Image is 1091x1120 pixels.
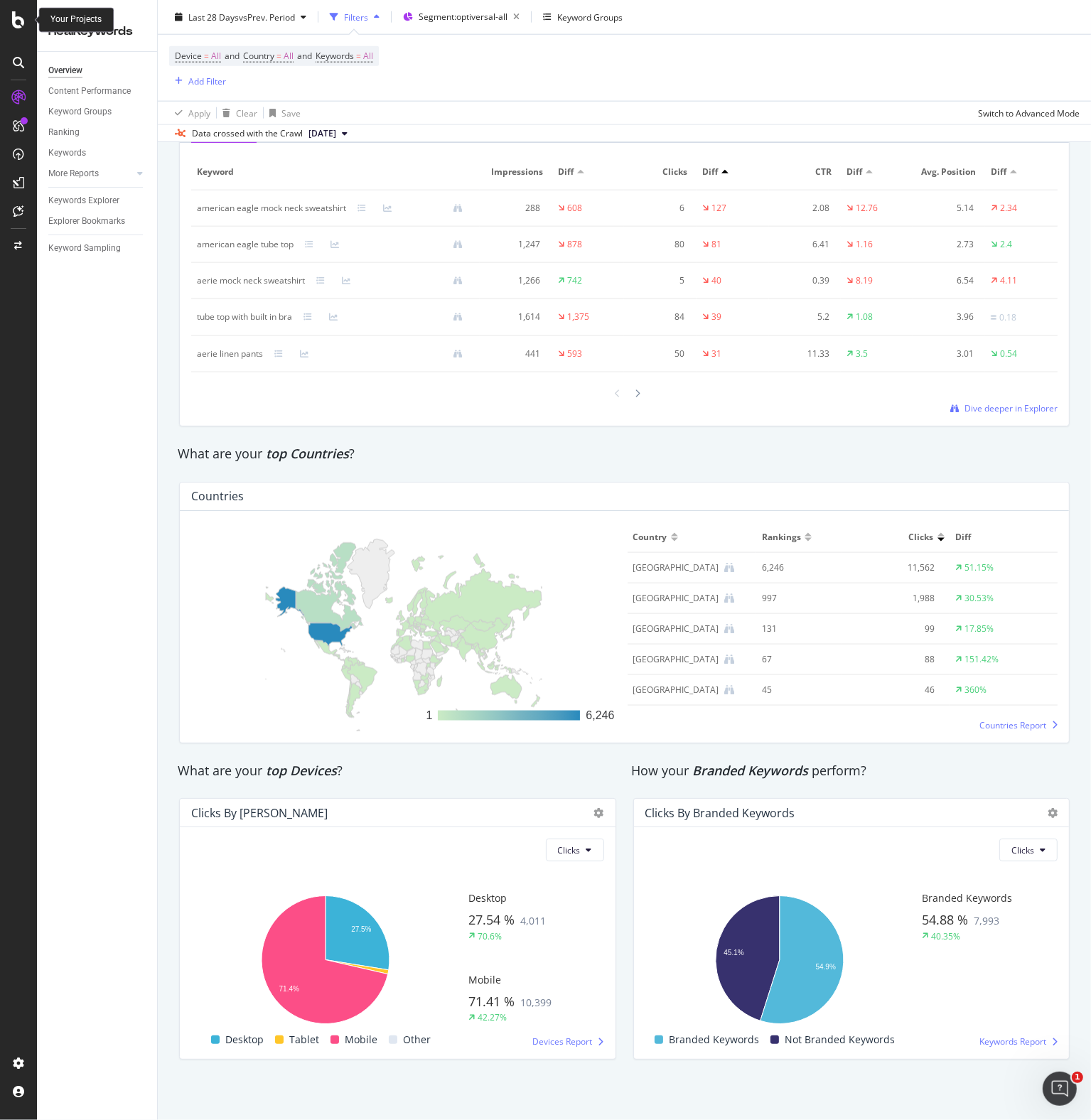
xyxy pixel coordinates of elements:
div: 593 [567,348,582,360]
div: Ranking [48,125,80,140]
span: vs Prev. Period [239,11,295,23]
img: Equal [991,316,996,320]
text: 54.9% [815,963,835,971]
div: United States of America [633,561,719,574]
span: Clicks [630,166,687,178]
div: 81 [711,238,721,251]
div: 1,266 [485,274,540,287]
div: Canada [633,592,719,605]
div: 2.73 [919,238,974,251]
div: 6,246 [586,707,614,724]
span: Clicks [909,531,934,544]
div: 2.4 [1000,238,1012,251]
div: Clicks By Branded Keywords [645,806,795,820]
span: 54.88 % [922,911,968,928]
span: Diff [702,166,718,178]
text: 45.1% [724,949,743,957]
div: 88 [848,653,935,666]
span: 2025 Aug. 22nd [308,127,336,140]
div: 441 [485,348,540,360]
span: 4,011 [520,914,546,927]
span: Mobile [468,973,501,986]
span: Diff [847,166,862,178]
div: Keywords [48,146,86,161]
span: = [276,50,281,62]
span: = [204,50,209,62]
div: 30.53% [965,592,994,605]
span: Keywords [316,50,354,62]
span: Country [243,50,274,62]
text: 71.4% [279,985,299,993]
div: 1.16 [856,238,873,251]
a: Keywords [48,146,147,161]
div: Clear [236,107,257,119]
span: Clicks [1011,844,1034,856]
div: 131 [762,623,829,635]
span: Keyword [197,166,471,178]
span: Mobile [345,1031,377,1048]
div: 51.15% [965,561,994,574]
button: Save [264,102,301,124]
span: Branded Keywords [922,891,1012,905]
span: Clicks [558,844,581,856]
button: [DATE] [303,125,353,142]
span: 71.41 % [468,993,515,1010]
div: american eagle mock neck sweatshirt [197,202,346,215]
button: Apply [169,102,210,124]
div: 6.41 [775,238,829,251]
div: Germany [633,653,719,666]
div: 70.6% [478,930,502,942]
span: Tablet [289,1031,319,1048]
span: 1 [1072,1072,1083,1083]
div: 39 [711,311,721,323]
div: Keyword Groups [557,11,623,23]
div: 1,614 [485,311,540,323]
div: american eagle tube top [197,238,294,251]
span: All [284,46,294,66]
a: Dive deeper in Explorer [950,402,1058,414]
div: 99 [848,623,935,635]
a: Content Performance [48,84,147,99]
div: 50 [630,348,684,360]
span: Desktop [225,1031,264,1048]
span: Impressions [485,166,543,178]
button: Clicks [999,839,1058,861]
span: Avg. Position [919,166,977,178]
span: Keywords Report [979,1035,1046,1048]
div: A chart. [645,889,913,1031]
div: 11,562 [848,561,935,574]
iframe: Intercom live chat [1043,1072,1077,1106]
div: 0.18 [999,311,1016,324]
div: Keyword Groups [48,104,112,119]
div: 0.39 [775,274,829,287]
a: Overview [48,63,147,78]
div: 40.35% [931,930,960,942]
span: Other [403,1031,431,1048]
div: 3.5 [856,348,868,360]
div: 17.85% [965,623,994,635]
div: 997 [762,592,829,605]
span: Diff [956,531,1048,544]
div: 84 [630,311,684,323]
div: aerie linen pants [197,348,263,360]
div: More Reports [48,166,99,181]
text: 27.5% [351,925,371,933]
div: 1,988 [848,592,935,605]
button: Keyword Groups [537,6,628,28]
span: Device [175,50,202,62]
span: Country [633,531,667,544]
div: Keyword Sampling [48,241,121,256]
div: 4.11 [1000,274,1017,287]
button: Add Filter [169,72,226,90]
div: 45 [762,684,829,696]
span: Rankings [762,531,801,544]
span: CTR [775,166,832,178]
div: 80 [630,238,684,251]
div: 151.42% [965,653,999,666]
div: 3.96 [919,311,974,323]
div: 42.27% [478,1011,507,1023]
span: Branded Keywords [669,1031,759,1048]
button: Switch to Advanced Mode [972,102,1080,124]
div: Filters [344,11,368,23]
div: 5 [630,274,684,287]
